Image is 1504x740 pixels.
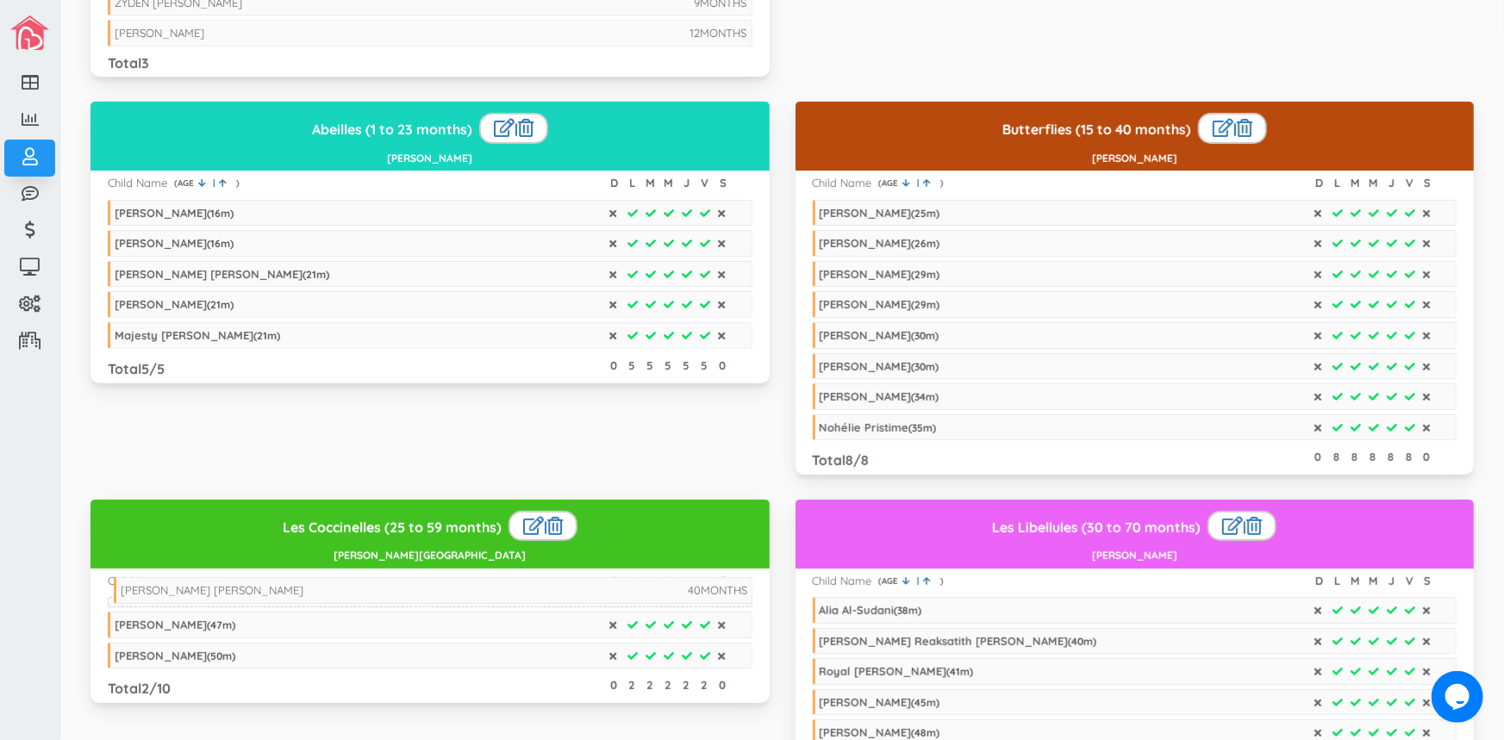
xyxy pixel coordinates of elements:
[1208,511,1276,542] div: |
[846,451,854,469] span: 8
[608,175,621,191] div: D
[698,358,711,374] div: 5
[820,725,940,739] div: [PERSON_NAME]
[912,207,940,220] span: ( m)
[690,26,701,40] span: 12
[820,328,939,342] div: [PERSON_NAME]
[1403,573,1416,589] div: V
[701,583,747,597] span: MONTHS
[813,453,870,469] h3: Total /8
[108,681,171,697] h3: Total /10
[915,390,927,403] span: 34
[941,177,945,190] span: )
[662,677,675,693] div: 2
[879,177,883,190] span: (
[802,113,1468,144] h3: Butterflies (15 to 40 months)
[121,583,303,597] div: [PERSON_NAME] [PERSON_NAME]
[303,268,329,281] span: ( m)
[820,389,939,403] div: [PERSON_NAME]
[1432,671,1487,723] iframe: chat widget
[912,268,940,281] span: ( m)
[914,177,924,189] span: |
[903,177,924,190] a: |
[1313,573,1326,589] div: D
[680,358,693,374] div: 5
[1349,175,1362,191] div: M
[912,329,939,342] span: ( m)
[115,267,329,281] div: [PERSON_NAME] [PERSON_NAME]
[1349,573,1362,589] div: M
[1421,573,1434,589] div: S
[97,511,763,542] h3: Les Coccinelles (25 to 59 months)
[253,329,280,342] span: ( m)
[644,677,657,693] div: 2
[97,113,763,144] h3: Abeilles (1 to 23 months)
[209,575,219,587] span: |
[141,680,149,697] span: 2
[198,575,219,588] a: |
[716,358,729,374] div: 0
[1385,573,1398,589] div: J
[627,175,640,191] div: L
[644,358,657,374] div: 5
[626,358,639,374] div: 5
[306,268,316,281] span: 21
[608,573,621,589] div: D
[915,298,927,311] span: 29
[915,360,927,373] span: 30
[210,298,221,311] span: 21
[716,677,729,693] div: 0
[210,207,221,220] span: 16
[257,329,267,342] span: 21
[209,177,219,189] span: |
[941,575,945,588] span: )
[699,573,712,589] div: V
[1421,175,1434,191] div: S
[915,726,927,739] span: 48
[174,177,178,190] span: (
[645,573,658,589] div: M
[912,360,939,373] span: ( m)
[645,175,658,191] div: M
[1072,635,1084,648] span: 40
[1069,635,1097,648] span: ( m)
[10,16,49,50] img: image
[1385,175,1398,191] div: J
[178,177,198,190] span: AGE
[820,695,940,709] div: [PERSON_NAME]
[178,575,198,588] span: AGE
[820,297,940,311] div: [PERSON_NAME]
[1420,449,1433,465] div: 0
[608,677,621,693] div: 0
[903,575,924,588] a: |
[820,603,922,617] div: Alia Al-Sudani
[717,175,730,191] div: S
[698,677,711,693] div: 2
[115,206,234,220] div: [PERSON_NAME]
[115,649,235,662] div: [PERSON_NAME]
[663,175,676,191] div: M
[1402,449,1415,465] div: 8
[236,177,240,190] span: )
[626,677,639,693] div: 2
[207,237,234,250] span: ( m)
[1331,573,1344,589] div: L
[898,604,909,617] span: 38
[701,26,747,40] span: MONTHS
[662,358,675,374] div: 5
[663,573,676,589] div: M
[820,420,937,434] div: Nohélie Pristime
[913,421,924,434] span: 35
[210,237,221,250] span: 16
[912,726,940,739] span: ( m)
[883,575,903,588] span: AGE
[210,619,222,631] span: 47
[627,573,640,589] div: L
[879,575,883,588] span: (
[717,573,730,589] div: S
[509,511,577,542] div: |
[236,575,240,588] span: )
[1367,573,1380,589] div: M
[802,152,1468,164] h5: [PERSON_NAME]
[141,360,149,377] span: 5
